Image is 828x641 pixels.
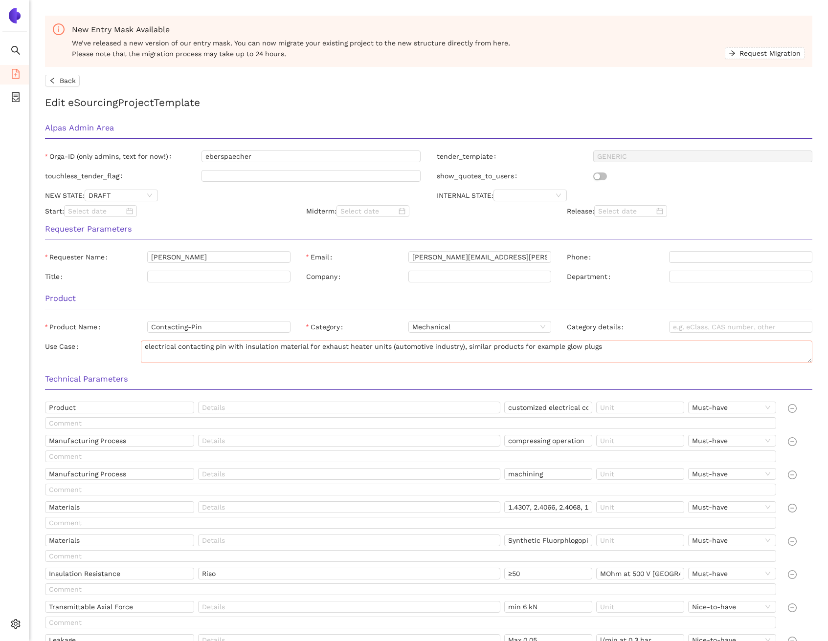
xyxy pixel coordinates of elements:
[45,402,194,413] input: Name
[559,205,820,217] div: Release:
[37,205,298,217] div: Start:
[408,251,552,263] input: Email
[739,48,801,59] span: Request Migration
[504,601,592,613] input: Value
[45,484,776,495] input: Comment
[45,417,776,429] input: Comment
[788,404,797,413] span: minus-circle
[11,616,21,635] span: setting
[567,321,627,333] label: Category details
[788,570,797,579] span: minus-circle
[89,190,154,201] span: DRAFT
[669,321,812,333] input: Category details
[49,77,56,85] span: left
[504,534,592,546] input: Value
[45,468,194,480] input: Name
[147,271,291,282] input: Title
[201,170,421,182] input: touchless_tender_flag
[37,190,429,201] div: NEW STATE:
[596,501,684,513] input: Unit
[45,568,194,579] input: Name
[788,470,797,479] span: minus-circle
[725,47,805,59] button: arrow-rightRequest Migration
[596,534,684,546] input: Unit
[68,206,124,216] input: Select date
[45,583,776,595] input: Comment
[504,568,592,579] input: Value
[692,601,772,612] span: Nice-to-have
[598,206,654,216] input: Select date
[45,122,812,134] h3: Alpas Admin Area
[45,550,776,562] input: Comment
[11,65,21,85] span: file-add
[412,321,548,332] span: Mechanical
[692,535,772,546] span: Must-have
[7,8,22,23] img: Logo
[198,402,500,413] input: Details
[198,435,500,447] input: Details
[45,223,812,235] h3: Requester Parameters
[53,23,65,35] span: info-circle
[45,94,812,110] h2: Edit eSourcing Project Template
[788,504,797,513] span: minus-circle
[596,468,684,480] input: Unit
[45,517,776,529] input: Comment
[198,534,500,546] input: Details
[567,251,595,263] label: Phone
[596,435,684,447] input: Unit
[45,170,126,182] label: touchless_tender_flag
[596,568,684,579] input: Unit
[45,150,175,162] label: Orga-ID (only admins, text for now!)
[45,534,194,546] input: Name
[692,402,772,413] span: Must-have
[45,75,80,86] button: leftBack
[298,205,559,217] div: Midterm:
[788,437,797,446] span: minus-circle
[692,568,772,579] span: Must-have
[593,150,812,162] input: tender_template
[596,601,684,613] input: Unit
[45,450,776,462] input: Comment
[45,435,194,447] input: Name
[72,23,805,36] div: New Entry Mask Available
[692,469,772,479] span: Must-have
[596,402,684,413] input: Unit
[437,150,500,162] label: tender_template
[45,501,194,513] input: Name
[45,292,812,305] h3: Product
[437,170,521,182] label: show_quotes_to_users
[198,568,500,579] input: Details
[72,38,725,59] span: We’ve released a new version of our entry mask. You can now migrate your existing project to the ...
[567,271,614,282] label: Department
[60,75,76,86] span: Back
[147,321,291,333] input: Product Name
[340,206,397,216] input: Select date
[198,501,500,513] input: Details
[45,373,812,385] h3: Technical Parameters
[11,89,21,108] span: container
[11,42,21,62] span: search
[198,601,500,613] input: Details
[692,502,772,513] span: Must-have
[504,468,592,480] input: Value
[788,603,797,612] span: minus-circle
[45,251,112,263] label: Requester Name
[306,251,336,263] label: Email
[45,341,82,352] label: Use Case
[504,501,592,513] input: Value
[669,271,812,282] input: Department
[429,190,821,201] div: INTERNAL STATE:
[593,172,607,180] button: show_quotes_to_users
[45,321,104,333] label: Product Name
[504,435,592,447] input: Value
[788,537,797,546] span: minus-circle
[504,402,592,413] input: Value
[669,251,812,263] input: Phone
[198,468,500,480] input: Details
[306,321,347,333] label: Category
[729,50,736,58] span: arrow-right
[692,435,772,446] span: Must-have
[141,341,812,363] textarea: Use Case
[45,617,776,628] input: Comment
[147,251,291,263] input: Requester Name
